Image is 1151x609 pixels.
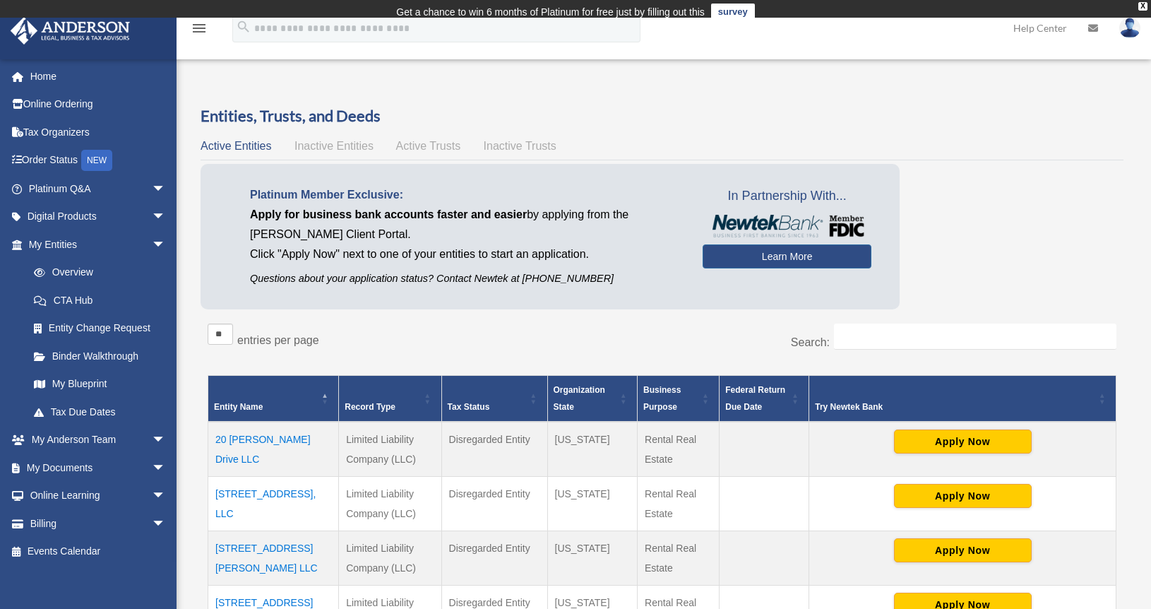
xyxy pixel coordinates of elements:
[250,185,681,205] p: Platinum Member Exclusive:
[484,140,556,152] span: Inactive Trusts
[791,336,830,348] label: Search:
[638,422,720,477] td: Rental Real Estate
[703,244,871,268] a: Learn More
[10,62,187,90] a: Home
[10,509,187,538] a: Billingarrow_drop_down
[711,4,755,20] a: survey
[10,90,187,119] a: Online Ordering
[152,482,180,511] span: arrow_drop_down
[554,385,605,412] span: Organization State
[10,482,187,510] a: Online Learningarrow_drop_down
[191,25,208,37] a: menu
[547,376,638,422] th: Organization State: Activate to sort
[236,19,251,35] i: search
[339,531,441,586] td: Limited Liability Company (LLC)
[638,376,720,422] th: Business Purpose: Activate to sort
[547,477,638,531] td: [US_STATE]
[345,402,395,412] span: Record Type
[1119,18,1140,38] img: User Pic
[294,140,374,152] span: Inactive Entities
[20,286,180,314] a: CTA Hub
[725,385,785,412] span: Federal Return Due Date
[152,203,180,232] span: arrow_drop_down
[894,430,1032,454] button: Apply Now
[396,140,461,152] span: Active Trusts
[20,259,173,287] a: Overview
[638,477,720,531] td: Rental Real Estate
[208,477,339,531] td: [STREET_ADDRESS], LLC
[152,230,180,259] span: arrow_drop_down
[547,531,638,586] td: [US_STATE]
[894,484,1032,508] button: Apply Now
[894,538,1032,562] button: Apply Now
[710,215,864,237] img: NewtekBankLogoSM.png
[152,509,180,538] span: arrow_drop_down
[10,175,187,203] a: Platinum Q&Aarrow_drop_down
[237,334,319,346] label: entries per page
[191,20,208,37] i: menu
[441,422,547,477] td: Disregarded Entity
[208,376,339,422] th: Entity Name: Activate to invert sorting
[441,531,547,586] td: Disregarded Entity
[643,385,681,412] span: Business Purpose
[10,203,187,231] a: Digital Productsarrow_drop_down
[720,376,809,422] th: Federal Return Due Date: Activate to sort
[201,140,271,152] span: Active Entities
[10,454,187,482] a: My Documentsarrow_drop_down
[339,422,441,477] td: Limited Liability Company (LLC)
[339,477,441,531] td: Limited Liability Company (LLC)
[1138,2,1147,11] div: close
[448,402,490,412] span: Tax Status
[815,398,1095,415] div: Try Newtek Bank
[396,4,705,20] div: Get a chance to win 6 months of Platinum for free just by filling out this
[339,376,441,422] th: Record Type: Activate to sort
[10,118,187,146] a: Tax Organizers
[441,376,547,422] th: Tax Status: Activate to sort
[10,230,180,259] a: My Entitiesarrow_drop_down
[208,531,339,586] td: [STREET_ADDRESS][PERSON_NAME] LLC
[208,422,339,477] td: 20 [PERSON_NAME] Drive LLC
[81,150,112,171] div: NEW
[152,454,180,483] span: arrow_drop_down
[547,422,638,477] td: [US_STATE]
[250,205,681,244] p: by applying from the [PERSON_NAME] Client Portal.
[441,477,547,531] td: Disregarded Entity
[809,376,1116,422] th: Try Newtek Bank : Activate to sort
[250,244,681,264] p: Click "Apply Now" next to one of your entities to start an application.
[201,105,1123,127] h3: Entities, Trusts, and Deeds
[703,185,871,208] span: In Partnership With...
[250,270,681,288] p: Questions about your application status? Contact Newtek at [PHONE_NUMBER]
[638,531,720,586] td: Rental Real Estate
[250,208,527,220] span: Apply for business bank accounts faster and easier
[214,402,263,412] span: Entity Name
[20,314,180,343] a: Entity Change Request
[10,146,187,175] a: Order StatusNEW
[10,538,187,566] a: Events Calendar
[10,426,187,454] a: My Anderson Teamarrow_drop_down
[152,426,180,455] span: arrow_drop_down
[6,17,134,45] img: Anderson Advisors Platinum Portal
[20,398,180,426] a: Tax Due Dates
[152,175,180,203] span: arrow_drop_down
[20,370,180,398] a: My Blueprint
[20,342,180,370] a: Binder Walkthrough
